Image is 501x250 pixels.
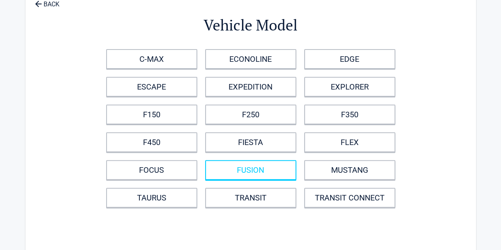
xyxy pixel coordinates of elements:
[304,132,395,152] a: FLEX
[304,160,395,180] a: MUSTANG
[205,160,296,180] a: FUSION
[205,49,296,69] a: ECONOLINE
[106,105,197,124] a: F150
[205,105,296,124] a: F250
[106,132,197,152] a: F450
[205,132,296,152] a: FIESTA
[304,188,395,208] a: TRANSIT CONNECT
[106,77,197,97] a: ESCAPE
[304,49,395,69] a: EDGE
[106,188,197,208] a: TAURUS
[106,160,197,180] a: FOCUS
[106,49,197,69] a: C-MAX
[304,105,395,124] a: F350
[304,77,395,97] a: EXPLORER
[205,188,296,208] a: TRANSIT
[69,15,432,35] h2: Vehicle Model
[205,77,296,97] a: EXPEDITION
